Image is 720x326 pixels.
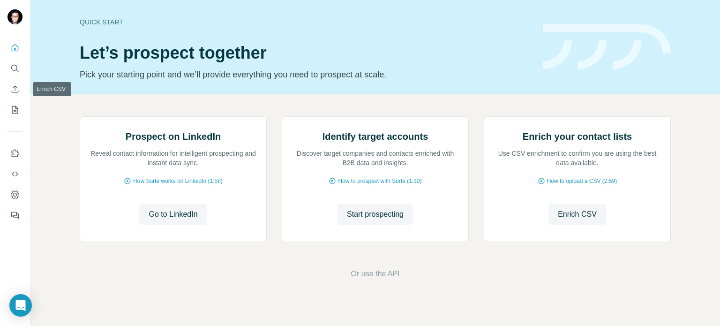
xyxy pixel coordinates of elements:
p: Discover target companies and contacts enriched with B2B data and insights. [292,149,459,167]
span: Go to LinkedIn [149,209,197,220]
h2: Prospect on LinkedIn [126,130,221,143]
img: Avatar [7,9,22,24]
button: Use Surfe on LinkedIn [7,145,22,162]
div: Quick start [80,17,532,27]
button: Enrich CSV [7,81,22,98]
p: Pick your starting point and we’ll provide everything you need to prospect at scale. [80,68,532,81]
button: Quick start [7,39,22,56]
div: Open Intercom Messenger [9,294,32,317]
p: Use CSV enrichment to confirm you are using the best data available. [494,149,661,167]
h2: Enrich your contact lists [523,130,632,143]
button: Use Surfe API [7,166,22,182]
img: banner [543,24,671,70]
button: Go to LinkedIn [139,204,207,225]
span: How Surfe works on LinkedIn (1:58) [133,177,223,185]
button: Or use the API [351,268,399,280]
h1: Let’s prospect together [80,44,532,62]
button: Search [7,60,22,77]
button: My lists [7,101,22,118]
button: Enrich CSV [548,204,606,225]
button: Feedback [7,207,22,224]
p: Reveal contact information for intelligent prospecting and instant data sync. [90,149,257,167]
span: Enrich CSV [558,209,597,220]
button: Dashboard [7,186,22,203]
span: How to upload a CSV (2:59) [547,177,617,185]
h2: Identify target accounts [322,130,428,143]
span: Start prospecting [347,209,404,220]
span: How to prospect with Surfe (1:30) [338,177,421,185]
button: Start prospecting [337,204,413,225]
